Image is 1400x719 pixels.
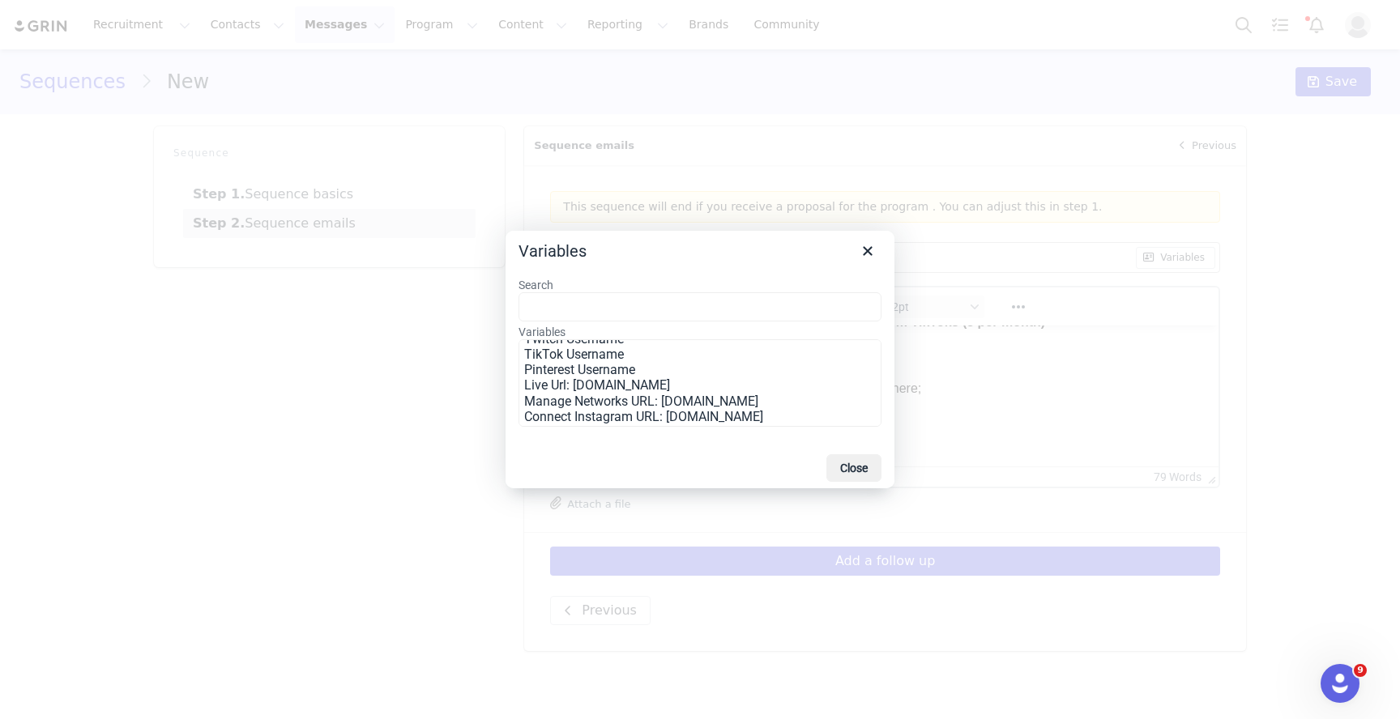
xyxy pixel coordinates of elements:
[524,424,877,440] option: Settings URL: [DOMAIN_NAME]
[854,237,881,265] button: Close
[519,325,881,339] label: Variables
[826,454,881,482] button: Close
[13,126,200,140] span: Can’t wait to hear from you 🫶
[524,347,877,362] option: TikTok Username
[1354,664,1367,677] span: 9
[13,56,369,70] span: If you are interested please sign up and pick your pieces here;
[519,240,587,262] div: Variables
[519,278,881,292] label: Search
[524,409,877,424] option: Connect Instagram URL: [DOMAIN_NAME]
[1321,664,1359,703] iframe: Intercom live chat
[524,394,877,409] option: Manage Networks URL: [DOMAIN_NAME]
[524,377,877,393] option: Live Url: [DOMAIN_NAME]
[524,362,877,377] option: Pinterest Username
